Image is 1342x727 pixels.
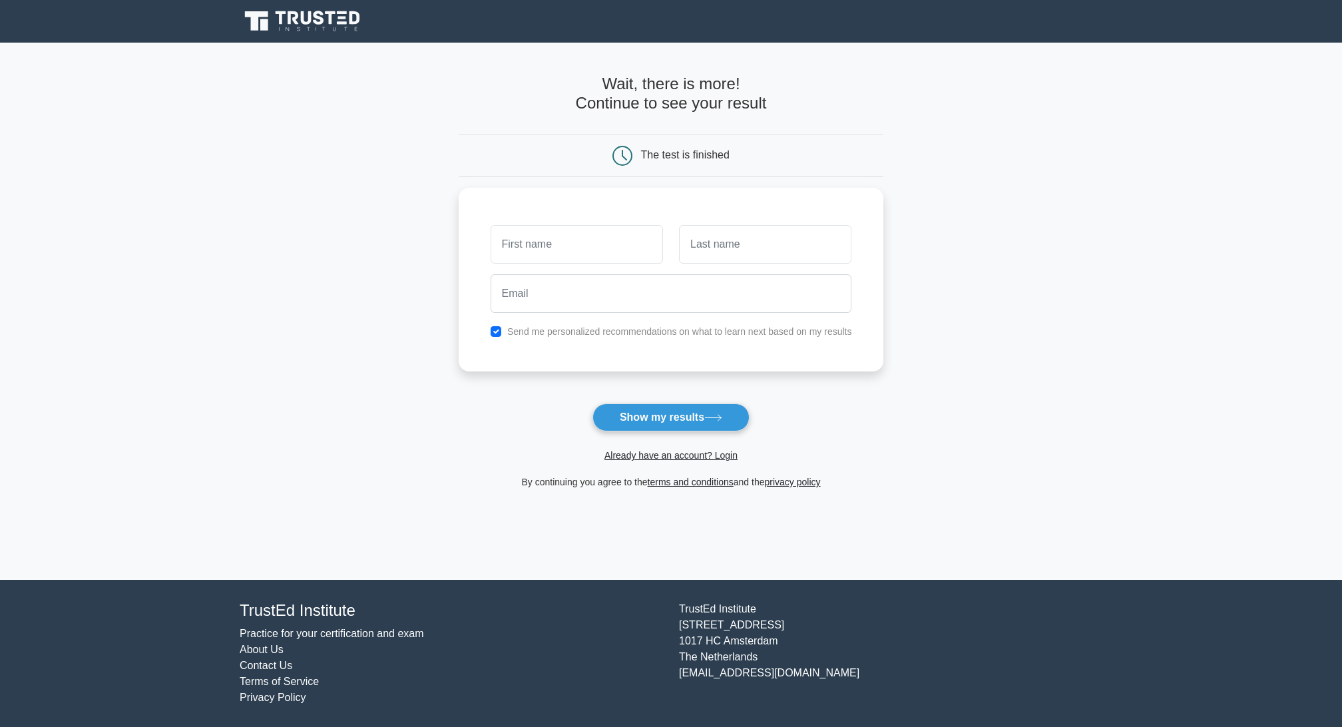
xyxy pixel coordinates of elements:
[679,225,851,264] input: Last name
[240,692,306,703] a: Privacy Policy
[240,660,292,671] a: Contact Us
[491,225,663,264] input: First name
[240,644,284,655] a: About Us
[641,149,730,160] div: The test is finished
[765,477,821,487] a: privacy policy
[240,676,319,687] a: Terms of Service
[451,474,892,490] div: By continuing you agree to the and the
[648,477,734,487] a: terms and conditions
[671,601,1110,706] div: TrustEd Institute [STREET_ADDRESS] 1017 HC Amsterdam The Netherlands [EMAIL_ADDRESS][DOMAIN_NAME]
[459,75,884,113] h4: Wait, there is more! Continue to see your result
[240,628,424,639] a: Practice for your certification and exam
[507,326,852,337] label: Send me personalized recommendations on what to learn next based on my results
[604,450,738,461] a: Already have an account? Login
[240,601,663,620] h4: TrustEd Institute
[592,403,750,431] button: Show my results
[491,274,852,313] input: Email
